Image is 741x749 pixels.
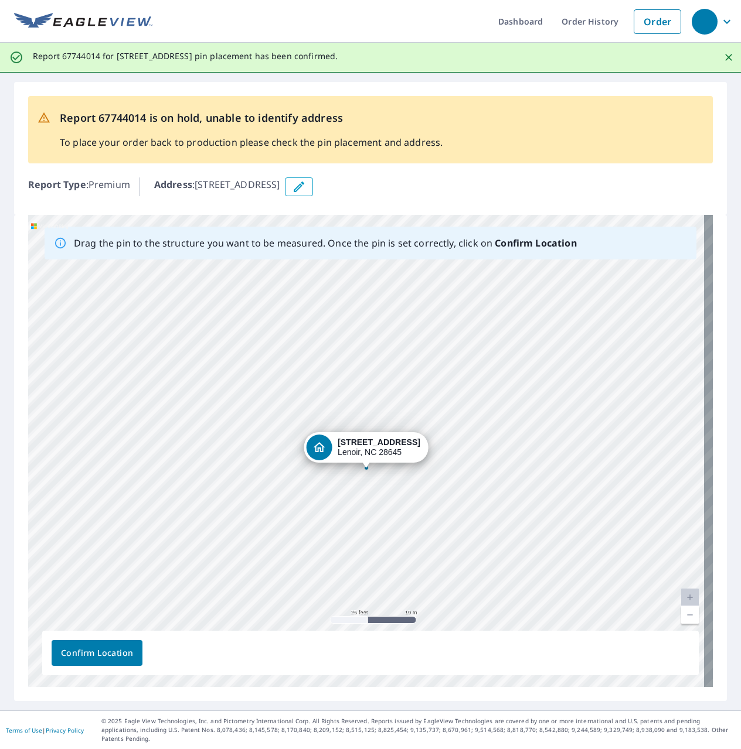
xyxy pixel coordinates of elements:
b: Report Type [28,178,86,191]
p: Report 67744014 for [STREET_ADDRESS] pin placement has been confirmed. [33,51,338,61]
p: To place your order back to production please check the pin placement and address. [60,135,443,149]
p: : Premium [28,177,130,196]
img: EV Logo [14,13,152,30]
a: Terms of Use [6,726,42,734]
a: Privacy Policy [46,726,84,734]
a: Order [634,9,681,34]
b: Confirm Location [495,237,576,249]
button: Close [721,50,736,65]
p: | [6,727,84,734]
a: Current Level 20, Zoom Out [681,606,699,624]
a: Current Level 20, Zoom In Disabled [681,589,699,606]
div: Dropped pin, building 1, Residential property, 1489 Union Grove Rd Lenoir, NC 28645 [304,432,429,468]
p: Report 67744014 is on hold, unable to identify address [60,110,443,126]
div: Lenoir, NC 28645 [338,437,420,457]
p: : [STREET_ADDRESS] [154,177,280,196]
b: Address [154,178,192,191]
strong: [STREET_ADDRESS] [338,437,420,447]
p: Drag the pin to the structure you want to be measured. Once the pin is set correctly, click on [74,236,577,250]
button: Confirm Location [52,640,142,666]
span: Confirm Location [61,646,133,661]
p: © 2025 Eagle View Technologies, Inc. and Pictometry International Corp. All Rights Reserved. Repo... [101,717,735,743]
